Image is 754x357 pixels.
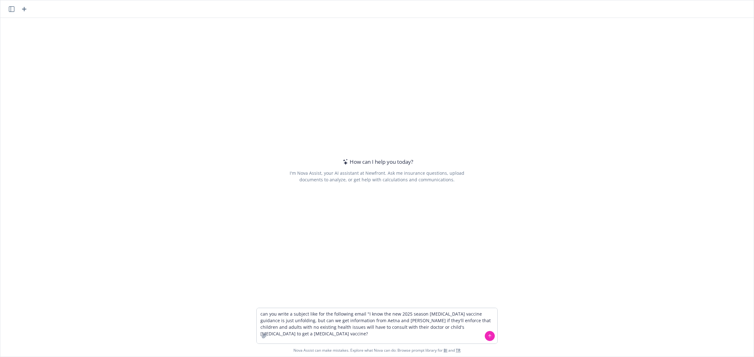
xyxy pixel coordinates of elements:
div: How can I help you today? [341,158,413,166]
textarea: can you write a subject like for the following email "I know the new 2025 season [MEDICAL_DATA] v... [257,308,497,344]
span: Nova Assist can make mistakes. Explore what Nova can do: Browse prompt library for and [3,344,751,357]
div: I'm Nova Assist, your AI assistant at Newfront. Ask me insurance questions, upload documents to a... [288,170,465,183]
a: TR [456,348,461,353]
a: BI [444,348,447,353]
